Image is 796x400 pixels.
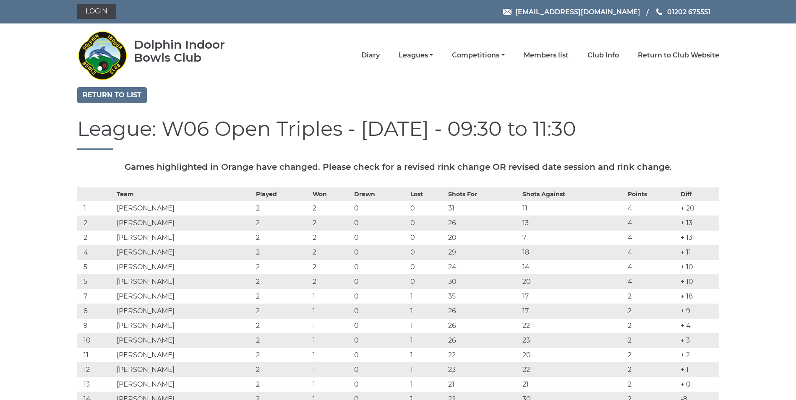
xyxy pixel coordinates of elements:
[520,187,626,201] th: Shots Against
[520,318,626,333] td: 22
[254,201,311,216] td: 2
[77,333,115,348] td: 10
[446,318,520,333] td: 26
[311,348,352,362] td: 1
[626,377,679,392] td: 2
[77,230,115,245] td: 2
[679,201,719,216] td: + 20
[77,87,147,103] a: Return to list
[587,51,619,60] a: Club Info
[77,348,115,362] td: 11
[361,51,380,60] a: Diary
[254,187,311,201] th: Played
[352,333,409,348] td: 0
[656,8,662,15] img: Phone us
[452,51,504,60] a: Competitions
[254,377,311,392] td: 2
[352,230,409,245] td: 0
[446,187,520,201] th: Shots For
[311,230,352,245] td: 2
[408,362,446,377] td: 1
[311,333,352,348] td: 1
[679,377,719,392] td: + 0
[311,187,352,201] th: Won
[520,274,626,289] td: 20
[134,38,252,64] div: Dolphin Indoor Bowls Club
[77,162,719,171] h5: Games highlighted in Orange have changed. Please check for a revised rink change OR revised date ...
[311,318,352,333] td: 1
[520,333,626,348] td: 23
[352,362,409,377] td: 0
[626,348,679,362] td: 2
[254,230,311,245] td: 2
[311,201,352,216] td: 2
[311,304,352,318] td: 1
[446,333,520,348] td: 26
[520,201,626,216] td: 11
[77,245,115,260] td: 4
[408,348,446,362] td: 1
[638,51,719,60] a: Return to Club Website
[311,362,352,377] td: 1
[679,318,719,333] td: + 4
[626,260,679,274] td: 4
[679,274,719,289] td: + 10
[254,348,311,362] td: 2
[77,26,128,85] img: Dolphin Indoor Bowls Club
[520,304,626,318] td: 17
[311,216,352,230] td: 2
[254,304,311,318] td: 2
[77,377,115,392] td: 13
[626,216,679,230] td: 4
[408,260,446,274] td: 0
[352,377,409,392] td: 0
[520,260,626,274] td: 14
[446,230,520,245] td: 20
[626,230,679,245] td: 4
[408,318,446,333] td: 1
[115,260,254,274] td: [PERSON_NAME]
[446,216,520,230] td: 26
[503,9,512,15] img: Email
[352,289,409,304] td: 0
[77,274,115,289] td: 5
[446,362,520,377] td: 23
[352,318,409,333] td: 0
[626,289,679,304] td: 2
[408,289,446,304] td: 1
[626,333,679,348] td: 2
[77,201,115,216] td: 1
[115,245,254,260] td: [PERSON_NAME]
[446,377,520,392] td: 21
[520,230,626,245] td: 7
[254,274,311,289] td: 2
[503,7,640,17] a: Email [EMAIL_ADDRESS][DOMAIN_NAME]
[446,274,520,289] td: 30
[446,260,520,274] td: 24
[446,348,520,362] td: 22
[352,245,409,260] td: 0
[115,216,254,230] td: [PERSON_NAME]
[115,377,254,392] td: [PERSON_NAME]
[679,187,719,201] th: Diff
[520,245,626,260] td: 18
[655,7,710,17] a: Phone us 01202 675551
[77,318,115,333] td: 9
[626,201,679,216] td: 4
[115,304,254,318] td: [PERSON_NAME]
[254,245,311,260] td: 2
[311,260,352,274] td: 2
[77,289,115,304] td: 7
[352,348,409,362] td: 0
[115,333,254,348] td: [PERSON_NAME]
[667,8,710,16] span: 01202 675551
[115,187,254,201] th: Team
[254,260,311,274] td: 2
[520,348,626,362] td: 20
[115,201,254,216] td: [PERSON_NAME]
[408,377,446,392] td: 1
[626,274,679,289] td: 4
[408,187,446,201] th: Lost
[352,304,409,318] td: 0
[77,216,115,230] td: 2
